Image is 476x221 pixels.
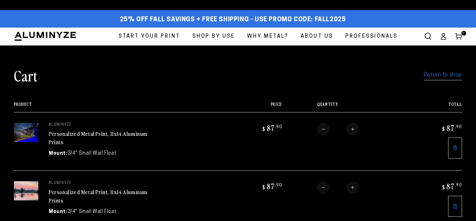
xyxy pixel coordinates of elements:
[49,188,147,205] a: Personalized Metal Print, 11x14 Aluminum Prints
[410,102,462,112] th: Total
[448,138,462,159] a: Remove 11"x14" Rectangle White Glossy Aluminyzed Photo
[187,28,240,45] a: Shop By Use
[330,123,346,135] input: Quantity for Personalized Metal Print, 11x14 Aluminum Prints
[275,123,282,129] sup: .90
[345,32,398,41] span: Professionals
[330,181,346,194] input: Quantity for Personalized Metal Print, 11x14 Aluminum Prints
[442,184,445,191] span: $
[420,29,436,44] summary: Search our site
[14,66,38,84] h1: Cart
[261,123,282,133] bdi: 87
[49,150,68,157] dt: Mount:
[441,181,462,191] bdi: 87
[192,32,235,41] span: Shop By Use
[49,123,153,127] p: aluminyze
[230,102,282,112] th: Price
[14,31,77,42] img: Aluminyze
[49,208,68,215] dt: Mount:
[455,182,462,187] sup: .90
[424,70,462,80] a: Return to shop
[441,123,462,133] bdi: 87
[247,32,289,41] span: Why Metal?
[14,181,38,200] img: 11"x14" Rectangle White Glossy Aluminyzed Photo
[120,16,346,24] span: 25% off FALL Savings + Free Shipping - Use Promo Code: FALL2025
[261,181,282,191] bdi: 87
[340,28,403,45] a: Professionals
[295,28,338,45] a: About Us
[242,28,294,45] a: Why Metal?
[14,123,38,142] img: 11"x14" Rectangle White Glossy Aluminyzed Photo
[113,28,185,45] a: Start Your Print
[49,181,153,185] p: aluminyze
[448,196,462,217] a: Remove 11"x14" Rectangle White Glossy Aluminyzed Photo
[455,123,462,129] sup: .90
[282,102,410,112] th: Quantity
[262,125,266,132] span: $
[301,32,333,41] span: About Us
[49,130,147,146] a: Personalized Metal Print, 11x14 Aluminum Prints
[68,208,117,215] dd: 3/4" Small Wall Float
[463,31,465,36] span: 5
[14,102,230,112] th: Product
[442,125,445,132] span: $
[275,182,282,187] sup: .90
[118,32,180,41] span: Start Your Print
[262,184,266,191] span: $
[68,150,117,157] dd: 3/4" Small Wall Float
